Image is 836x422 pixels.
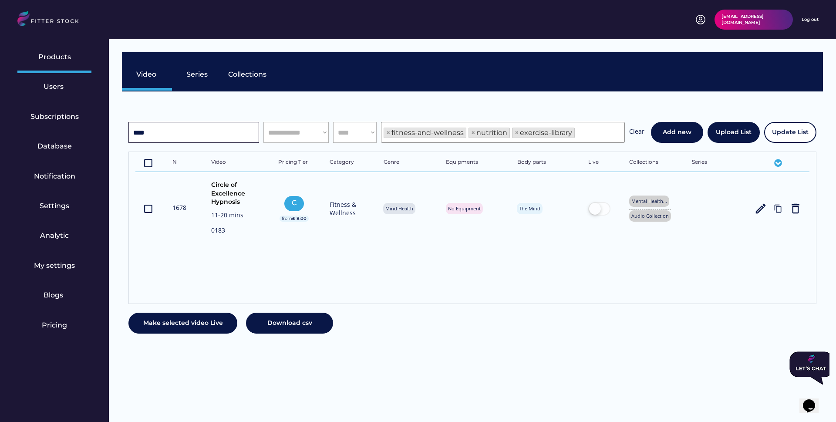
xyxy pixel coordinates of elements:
[143,158,154,169] text: crop_din
[38,52,71,62] div: Products
[40,201,69,211] div: Settings
[469,128,510,138] li: nutrition
[211,159,259,167] div: Video
[278,159,311,167] div: Pricing Tier
[211,211,259,222] div: 11-20 mins
[386,129,391,136] span: ×
[764,122,816,143] button: Update List
[446,159,498,167] div: Equipments
[172,203,192,212] div: 1678
[629,127,644,138] div: Clear
[471,129,475,136] span: ×
[143,156,154,169] button: crop_din
[588,159,610,167] div: Live
[789,202,802,215] button: delete_outline
[385,205,413,212] div: Mind Health
[44,82,65,91] div: Users
[143,202,154,215] button: crop_din
[754,202,767,215] button: edit
[384,159,427,167] div: Genre
[786,348,829,388] iframe: chat widget
[631,198,667,204] div: Mental Health...
[211,226,259,237] div: 0183
[708,122,760,143] button: Upload List
[330,200,364,217] div: Fitness & Wellness
[629,159,673,167] div: Collections
[292,216,307,222] div: £ 8.00
[44,290,65,300] div: Blogs
[136,70,158,79] div: Video
[692,159,735,167] div: Series
[512,128,575,138] li: exercise-library
[517,159,570,167] div: Body parts
[42,321,67,330] div: Pricing
[448,205,481,212] div: No Equipment
[40,231,69,240] div: Analytic
[721,14,786,26] div: [EMAIL_ADDRESS][DOMAIN_NAME]
[515,129,519,136] span: ×
[17,11,86,29] img: LOGO.svg
[186,70,208,79] div: Series
[211,181,259,206] div: Circle of Excellence Hypnosis
[287,198,302,208] div: C
[228,70,266,79] div: Collections
[695,14,706,25] img: profile-circle.svg
[519,205,540,212] div: The Mind
[384,128,466,138] li: fitness-and-wellness
[34,172,75,181] div: Notification
[34,261,75,270] div: My settings
[3,3,47,37] img: Chat attention grabber
[330,159,364,167] div: Category
[631,213,669,219] div: Audio Collection
[37,142,72,151] div: Database
[282,216,292,222] div: from
[128,313,237,334] button: Make selected video Live
[802,17,819,23] div: Log out
[143,203,154,214] text: crop_din
[799,387,827,413] iframe: chat widget
[246,313,333,334] button: Download csv
[172,159,192,167] div: N
[30,112,79,122] div: Subscriptions
[651,122,703,143] button: Add new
